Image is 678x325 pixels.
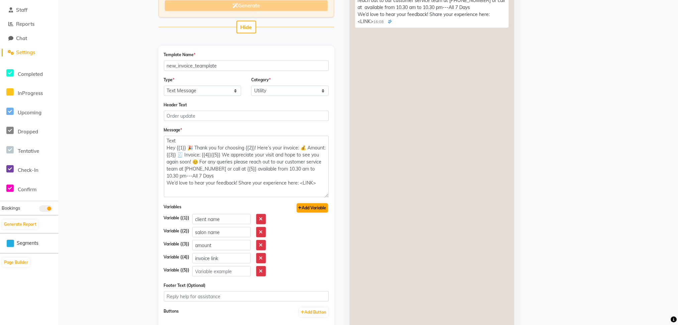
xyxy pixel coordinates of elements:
span: Settings [16,49,35,56]
span: Completed [18,71,43,77]
span: 16:08 [374,19,384,24]
button: Generate Report [2,220,38,229]
label: Variables [164,204,182,210]
label: Variable {{3}} [164,241,190,247]
label: Header Text [164,102,187,108]
a: Chat [2,35,57,42]
label: Variable {{5}} [164,267,190,273]
span: Tentative [18,148,39,154]
span: Hide [240,24,252,30]
a: Staff [2,6,57,14]
button: Page Builder [2,258,30,267]
button: Hide [236,21,256,33]
span: Reports [16,21,34,27]
label: Template Name [164,52,196,58]
label: Variable {{4}} [164,254,190,260]
label: Footer Text (Optional) [164,283,206,289]
input: Reply help for assistance [164,291,329,302]
input: order_update [164,61,329,71]
input: Variable example [192,214,251,224]
input: Variable example [192,240,251,250]
span: Upcoming [18,109,41,116]
label: Type [164,77,175,83]
label: Category [251,77,271,83]
label: Message [164,127,182,133]
label: Buttons [164,308,179,314]
label: Variable {{2}} [164,228,190,234]
span: Chat [16,35,27,41]
span: Staff [16,7,27,13]
input: Variable example [192,227,251,237]
span: Dropped [18,128,38,135]
input: Variable example [192,266,251,277]
span: InProgress [18,90,43,96]
a: Settings [2,49,57,57]
a: Reports [2,20,57,28]
span: Bookings [2,205,20,211]
button: Add Variable [297,203,328,213]
button: Add Button [299,308,328,317]
label: Variable {{1}} [164,215,190,221]
input: Variable example [192,253,251,263]
input: Order update [164,111,329,121]
span: Confirm [18,186,36,193]
span: Check-In [18,167,38,173]
span: Segments [17,240,38,247]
